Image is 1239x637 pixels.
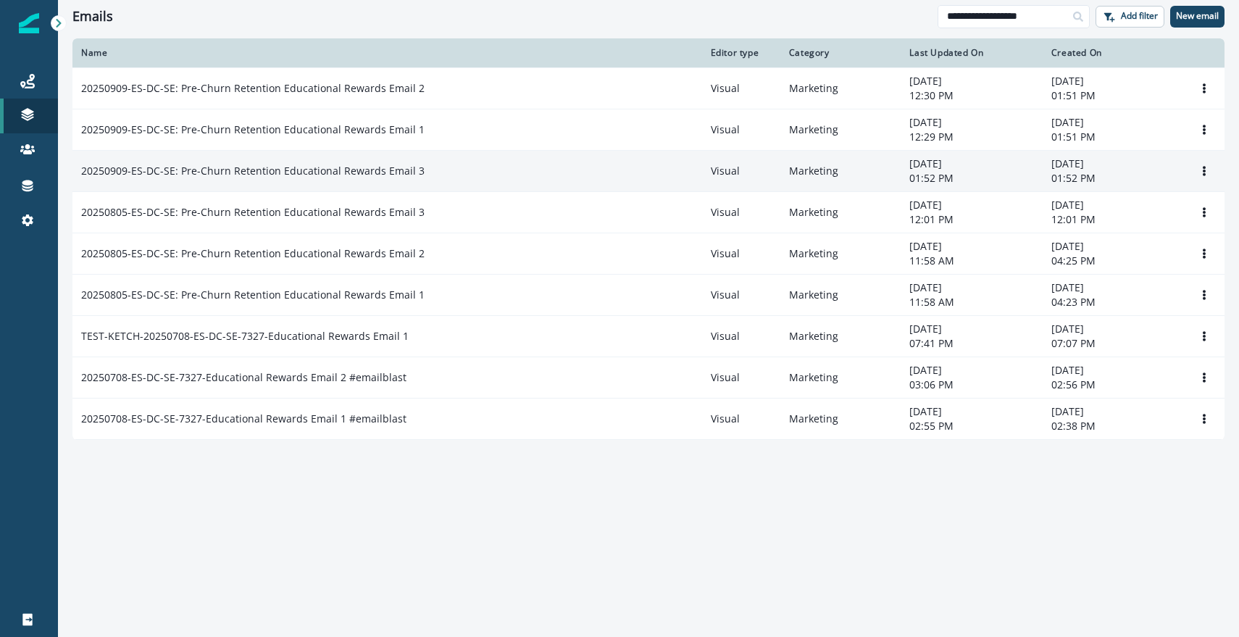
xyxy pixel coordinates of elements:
td: Visual [702,191,780,233]
button: Add filter [1096,6,1164,28]
p: 12:30 PM [909,88,1033,103]
p: [DATE] [909,404,1033,419]
td: Marketing [780,150,901,191]
p: [DATE] [1051,363,1175,378]
p: 12:01 PM [1051,212,1175,227]
a: TEST-KETCH-20250708-ES-DC-SE-7327-Educational Rewards Email 1VisualMarketing[DATE]07:41 PM[DATE]0... [72,315,1225,357]
p: 01:52 PM [1051,171,1175,186]
p: 04:23 PM [1051,295,1175,309]
p: 03:06 PM [909,378,1033,392]
div: Category [789,47,893,59]
p: 20250909-ES-DC-SE: Pre-Churn Retention Educational Rewards Email 2 [81,81,425,96]
p: 20250909-ES-DC-SE: Pre-Churn Retention Educational Rewards Email 1 [81,122,425,137]
td: Visual [702,398,780,439]
td: Visual [702,315,780,357]
p: [DATE] [1051,74,1175,88]
p: 20250708-ES-DC-SE-7327-Educational Rewards Email 2 #emailblast [81,370,406,385]
h1: Emails [72,9,113,25]
button: Options [1193,78,1216,99]
p: TEST-KETCH-20250708-ES-DC-SE-7327-Educational Rewards Email 1 [81,329,409,344]
p: 01:51 PM [1051,88,1175,103]
p: 11:58 AM [909,254,1033,268]
button: Options [1193,367,1216,388]
div: Last Updated On [909,47,1033,59]
button: New email [1170,6,1225,28]
td: Marketing [780,191,901,233]
p: [DATE] [1051,280,1175,295]
a: 20250909-ES-DC-SE: Pre-Churn Retention Educational Rewards Email 2VisualMarketing[DATE]12:30 PM[D... [72,67,1225,109]
td: Marketing [780,315,901,357]
p: 12:01 PM [909,212,1033,227]
p: 20250805-ES-DC-SE: Pre-Churn Retention Educational Rewards Email 2 [81,246,425,261]
button: Options [1193,160,1216,182]
td: Visual [702,233,780,274]
button: Options [1193,408,1216,430]
div: Name [81,47,693,59]
td: Visual [702,357,780,398]
td: Visual [702,67,780,109]
a: 20250805-ES-DC-SE: Pre-Churn Retention Educational Rewards Email 3VisualMarketing[DATE]12:01 PM[D... [72,191,1225,233]
p: Add filter [1121,11,1158,21]
p: 20250805-ES-DC-SE: Pre-Churn Retention Educational Rewards Email 1 [81,288,425,302]
p: [DATE] [909,363,1033,378]
td: Marketing [780,109,901,150]
td: Marketing [780,274,901,315]
td: Marketing [780,398,901,439]
p: [DATE] [1051,115,1175,130]
p: 02:38 PM [1051,419,1175,433]
p: 11:58 AM [909,295,1033,309]
p: [DATE] [909,322,1033,336]
p: 01:52 PM [909,171,1033,186]
td: Visual [702,274,780,315]
td: Marketing [780,357,901,398]
button: Options [1193,325,1216,347]
p: [DATE] [1051,198,1175,212]
p: 20250805-ES-DC-SE: Pre-Churn Retention Educational Rewards Email 3 [81,205,425,220]
p: 20250909-ES-DC-SE: Pre-Churn Retention Educational Rewards Email 3 [81,164,425,178]
p: 02:56 PM [1051,378,1175,392]
a: 20250708-ES-DC-SE-7327-Educational Rewards Email 1 #emailblastVisualMarketing[DATE]02:55 PM[DATE]... [72,398,1225,439]
div: Created On [1051,47,1175,59]
div: Editor type [711,47,772,59]
p: 07:07 PM [1051,336,1175,351]
p: [DATE] [909,280,1033,295]
p: [DATE] [909,239,1033,254]
td: Visual [702,150,780,191]
p: [DATE] [909,115,1033,130]
a: 20250805-ES-DC-SE: Pre-Churn Retention Educational Rewards Email 2VisualMarketing[DATE]11:58 AM[D... [72,233,1225,274]
button: Options [1193,243,1216,265]
p: [DATE] [909,198,1033,212]
a: 20250909-ES-DC-SE: Pre-Churn Retention Educational Rewards Email 3VisualMarketing[DATE]01:52 PM[D... [72,150,1225,191]
p: [DATE] [909,74,1033,88]
button: Options [1193,119,1216,141]
p: 20250708-ES-DC-SE-7327-Educational Rewards Email 1 #emailblast [81,412,406,426]
a: 20250909-ES-DC-SE: Pre-Churn Retention Educational Rewards Email 1VisualMarketing[DATE]12:29 PM[D... [72,109,1225,150]
p: [DATE] [1051,404,1175,419]
a: 20250708-ES-DC-SE-7327-Educational Rewards Email 2 #emailblastVisualMarketing[DATE]03:06 PM[DATE]... [72,357,1225,398]
p: 02:55 PM [909,419,1033,433]
button: Options [1193,284,1216,306]
p: 07:41 PM [909,336,1033,351]
td: Marketing [780,67,901,109]
img: Inflection [19,13,39,33]
p: 04:25 PM [1051,254,1175,268]
button: Options [1193,201,1216,223]
p: [DATE] [909,157,1033,171]
p: [DATE] [1051,157,1175,171]
a: 20250805-ES-DC-SE: Pre-Churn Retention Educational Rewards Email 1VisualMarketing[DATE]11:58 AM[D... [72,274,1225,315]
td: Visual [702,109,780,150]
p: [DATE] [1051,322,1175,336]
td: Marketing [780,233,901,274]
p: 12:29 PM [909,130,1033,144]
p: [DATE] [1051,239,1175,254]
p: 01:51 PM [1051,130,1175,144]
p: New email [1176,11,1219,21]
